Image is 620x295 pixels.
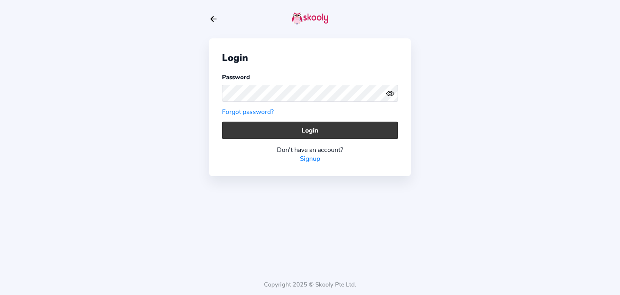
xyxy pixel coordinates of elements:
[386,89,394,98] ion-icon: eye outline
[222,107,274,116] a: Forgot password?
[222,73,250,81] label: Password
[386,89,398,98] button: eye outlineeye off outline
[209,15,218,23] button: arrow back outline
[222,51,398,64] div: Login
[292,12,328,25] img: skooly-logo.png
[222,122,398,139] button: Login
[300,154,320,163] a: Signup
[222,145,398,154] div: Don't have an account?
